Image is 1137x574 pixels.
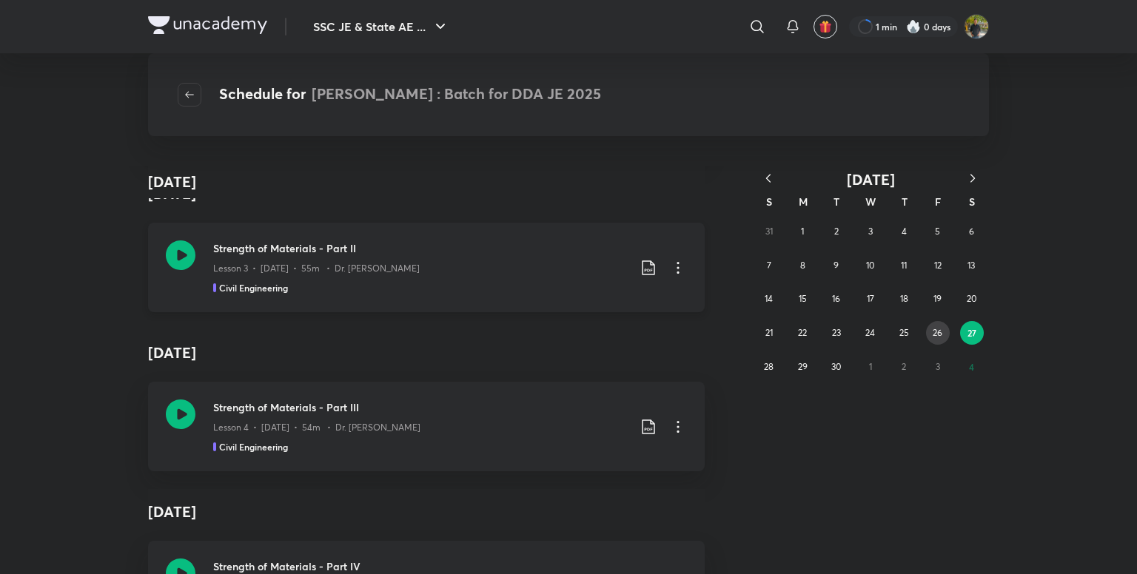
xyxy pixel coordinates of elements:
button: September 1, 2025 [791,220,814,243]
button: September 7, 2025 [757,254,781,277]
abbr: September 16, 2025 [832,293,840,304]
abbr: September 5, 2025 [935,226,940,237]
button: September 28, 2025 [757,355,781,379]
button: September 25, 2025 [892,321,916,345]
abbr: September 30, 2025 [831,361,841,372]
h5: Civil Engineering [219,281,288,294]
abbr: Friday [935,195,941,209]
h4: Schedule for [219,83,601,107]
abbr: September 10, 2025 [866,260,874,271]
img: Company Logo [148,16,267,34]
abbr: Saturday [969,195,975,209]
a: Strength of Materials - Part IIILesson 4 • [DATE] • 54m • Dr. [PERSON_NAME]Civil Engineering [148,382,705,471]
a: Strength of Materials - Part IILesson 3 • [DATE] • 55m • Dr. [PERSON_NAME]Civil Engineering [148,223,705,312]
button: September 30, 2025 [825,355,848,379]
abbr: September 29, 2025 [798,361,808,372]
abbr: September 22, 2025 [798,327,807,338]
abbr: September 21, 2025 [765,327,773,338]
abbr: September 6, 2025 [969,226,974,237]
h5: Civil Engineering [219,440,288,453]
abbr: September 1, 2025 [801,226,804,237]
button: September 15, 2025 [791,287,814,311]
abbr: September 23, 2025 [832,327,841,338]
abbr: September 18, 2025 [900,293,908,304]
abbr: Thursday [902,195,908,209]
h4: [DATE] [148,330,705,376]
button: September 10, 2025 [859,254,882,277]
button: September 18, 2025 [892,287,916,311]
button: September 2, 2025 [825,220,848,243]
abbr: September 26, 2025 [933,327,942,338]
button: September 24, 2025 [859,321,882,345]
button: September 26, 2025 [926,321,950,345]
button: [DATE] [785,170,956,189]
p: Lesson 3 • [DATE] • 55m • Dr. [PERSON_NAME] [213,262,420,275]
span: [DATE] [847,169,895,189]
button: September 29, 2025 [791,355,814,379]
abbr: September 20, 2025 [967,293,976,304]
abbr: September 27, 2025 [967,327,976,339]
h3: Strength of Materials - Part II [213,240,628,256]
button: September 19, 2025 [926,287,950,311]
abbr: September 28, 2025 [764,361,774,372]
abbr: September 11, 2025 [901,260,907,271]
button: September 16, 2025 [825,287,848,311]
h3: Strength of Materials - Part III [213,399,628,415]
button: September 8, 2025 [791,254,814,277]
button: September 22, 2025 [791,321,814,345]
button: September 12, 2025 [926,254,950,277]
button: September 20, 2025 [959,287,983,311]
abbr: Tuesday [834,195,839,209]
button: September 4, 2025 [892,220,916,243]
button: September 3, 2025 [859,220,882,243]
img: avatar [819,20,832,33]
abbr: Wednesday [865,195,876,209]
abbr: September 13, 2025 [967,260,975,271]
abbr: September 9, 2025 [834,260,839,271]
abbr: September 4, 2025 [902,226,907,237]
abbr: September 14, 2025 [765,293,773,304]
abbr: Monday [799,195,808,209]
button: September 17, 2025 [859,287,882,311]
img: streak [906,19,921,34]
button: September 5, 2025 [926,220,950,243]
button: September 6, 2025 [959,220,983,243]
img: shubham rawat [964,14,989,39]
h3: Strength of Materials - Part IV [213,558,628,574]
button: September 14, 2025 [757,287,781,311]
h4: [DATE] [148,171,196,193]
button: September 11, 2025 [892,254,916,277]
p: Lesson 4 • [DATE] • 54m • Dr. [PERSON_NAME] [213,421,420,434]
abbr: September 19, 2025 [933,293,942,304]
button: SSC JE & State AE ... [304,12,458,41]
abbr: September 2, 2025 [834,226,839,237]
h4: [DATE] [148,489,705,535]
abbr: September 25, 2025 [899,327,909,338]
abbr: September 24, 2025 [865,327,875,338]
abbr: September 17, 2025 [867,293,874,304]
button: September 27, 2025 [960,321,984,345]
button: September 23, 2025 [825,321,848,345]
abbr: September 12, 2025 [934,260,942,271]
button: September 9, 2025 [825,254,848,277]
a: Company Logo [148,16,267,38]
abbr: Sunday [766,195,772,209]
abbr: September 7, 2025 [767,260,771,271]
span: [PERSON_NAME] : Batch for DDA JE 2025 [312,84,601,104]
abbr: September 3, 2025 [868,226,873,237]
abbr: September 15, 2025 [799,293,807,304]
abbr: September 8, 2025 [800,260,805,271]
button: September 21, 2025 [757,321,781,345]
button: avatar [814,15,837,38]
button: September 13, 2025 [959,254,983,277]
